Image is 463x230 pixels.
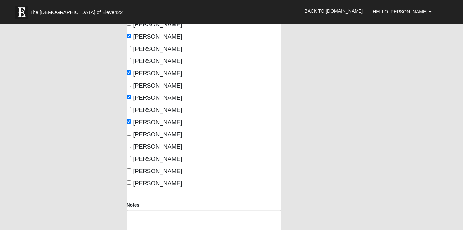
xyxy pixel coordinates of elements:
[127,144,131,148] input: [PERSON_NAME]
[127,95,131,99] input: [PERSON_NAME]
[127,119,131,124] input: [PERSON_NAME]
[127,58,131,62] input: [PERSON_NAME]
[133,156,182,162] span: [PERSON_NAME]
[30,9,123,16] span: The [DEMOGRAPHIC_DATA] of Eleven22
[133,131,182,138] span: [PERSON_NAME]
[133,107,182,113] span: [PERSON_NAME]
[127,70,131,75] input: [PERSON_NAME]
[127,34,131,38] input: [PERSON_NAME]
[127,168,131,172] input: [PERSON_NAME]
[133,180,182,187] span: [PERSON_NAME]
[133,95,182,101] span: [PERSON_NAME]
[133,168,182,174] span: [PERSON_NAME]
[12,2,144,19] a: The [DEMOGRAPHIC_DATA] of Eleven22
[127,83,131,87] input: [PERSON_NAME]
[127,107,131,111] input: [PERSON_NAME]
[15,6,28,19] img: Eleven22 logo
[127,132,131,136] input: [PERSON_NAME]
[299,3,368,19] a: Back to [DOMAIN_NAME]
[373,9,427,14] span: Hello [PERSON_NAME]
[127,180,131,185] input: [PERSON_NAME]
[127,202,140,208] label: Notes
[133,119,182,126] span: [PERSON_NAME]
[133,70,182,77] span: [PERSON_NAME]
[127,46,131,50] input: [PERSON_NAME]
[133,143,182,150] span: [PERSON_NAME]
[368,3,437,20] a: Hello [PERSON_NAME]
[133,82,182,89] span: [PERSON_NAME]
[133,58,182,64] span: [PERSON_NAME]
[127,156,131,160] input: [PERSON_NAME]
[133,46,182,52] span: [PERSON_NAME]
[133,33,182,40] span: [PERSON_NAME]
